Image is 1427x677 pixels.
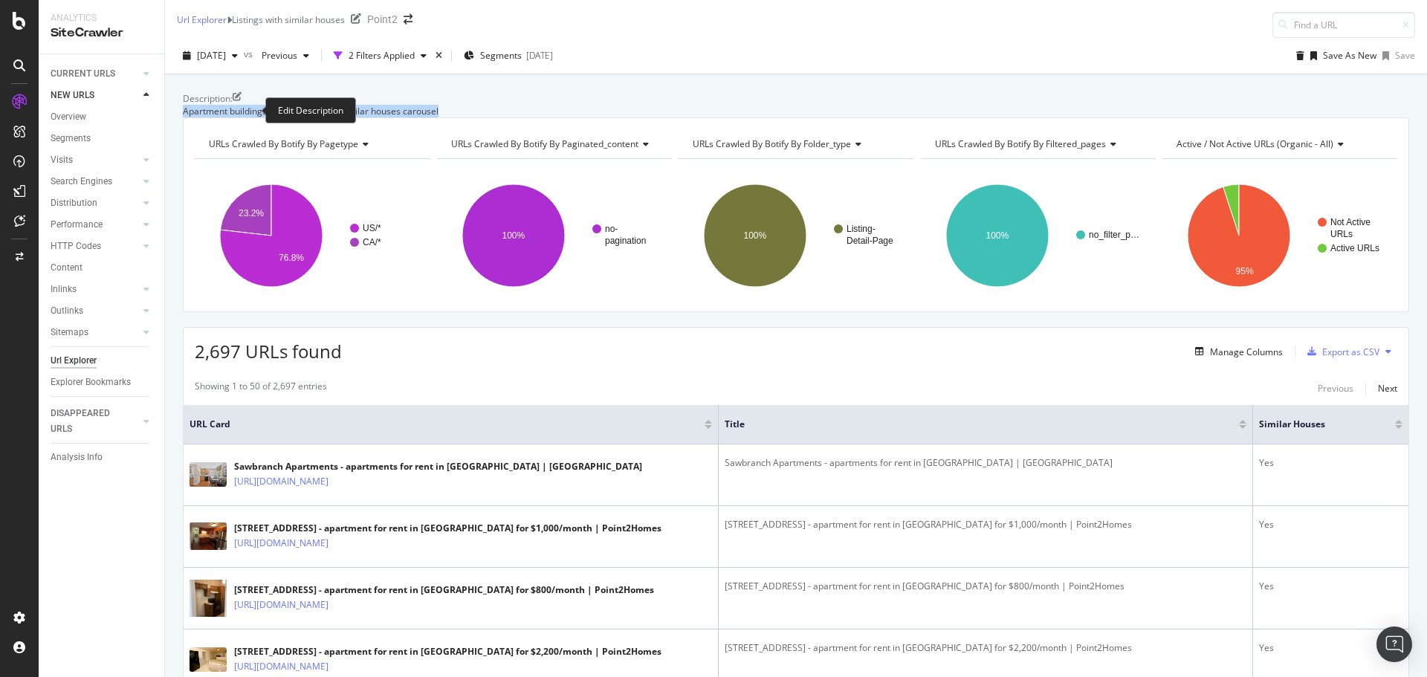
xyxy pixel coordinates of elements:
[1376,626,1412,662] div: Open Intercom Messenger
[1210,346,1283,358] div: Manage Columns
[183,105,1409,117] div: Apartment buildings listings featuring similar houses carousel
[1323,49,1376,62] div: Save As New
[349,49,415,62] div: 2 Filters Applied
[51,66,139,82] a: CURRENT URLS
[1174,132,1384,156] h4: Active / Not Active URLs
[279,253,304,264] text: 76.8%
[367,12,398,27] div: Point2
[437,171,670,300] svg: A chart.
[1304,44,1376,68] button: Save As New
[1318,380,1353,398] button: Previous
[480,49,522,62] span: Segments
[51,152,73,168] div: Visits
[605,224,618,234] text: no-
[190,647,227,672] img: main image
[451,137,638,150] span: URLs Crawled By Botify By paginated_content
[51,303,83,319] div: Outlinks
[256,49,297,62] span: Previous
[190,418,701,431] span: URL Card
[195,171,427,300] svg: A chart.
[1318,382,1353,395] div: Previous
[1162,171,1395,300] svg: A chart.
[605,236,646,246] text: pagination
[206,132,416,156] h4: URLs Crawled By Botify By pagetype
[458,44,559,68] button: Segments[DATE]
[51,260,154,276] a: Content
[51,353,154,369] a: Url Explorer
[195,380,327,398] div: Showing 1 to 50 of 2,697 entries
[234,536,329,551] a: [URL][DOMAIN_NAME]
[51,88,139,103] a: NEW URLS
[1236,266,1254,276] text: 95%
[1376,44,1415,68] button: Save
[51,12,152,25] div: Analytics
[51,450,154,465] a: Analysis Info
[693,137,851,150] span: URLs Crawled By Botify By folder_type
[986,230,1009,241] text: 100%
[404,14,412,25] div: arrow-right-arrow-left
[234,474,329,489] a: [URL][DOMAIN_NAME]
[265,97,356,123] div: Edit Description
[1259,456,1402,470] div: Yes
[51,66,115,82] div: CURRENT URLS
[1330,229,1353,239] text: URLs
[190,462,227,487] img: main image
[679,171,911,300] div: A chart.
[725,456,1247,470] div: Sawbranch Apartments - apartments for rent in [GEOGRAPHIC_DATA] | [GEOGRAPHIC_DATA]
[244,48,256,60] span: vs
[234,645,661,658] div: [STREET_ADDRESS] - apartment for rent in [GEOGRAPHIC_DATA] for $2,200/month | Point2Homes
[51,375,131,390] div: Explorer Bookmarks
[847,224,876,234] text: Listing-
[1330,243,1379,253] text: Active URLs
[725,580,1247,593] div: [STREET_ADDRESS] - apartment for rent in [GEOGRAPHIC_DATA] for $800/month | Point2Homes
[234,597,329,612] a: [URL][DOMAIN_NAME]
[51,406,139,437] a: DISAPPEARED URLS
[51,174,112,190] div: Search Engines
[209,137,358,150] span: URLs Crawled By Botify By pagetype
[190,573,227,623] img: main image
[1177,137,1333,150] span: Active / Not Active URLs (organic - all)
[195,339,342,363] span: 2,697 URLs found
[51,450,103,465] div: Analysis Info
[51,239,139,254] a: HTTP Codes
[234,659,329,674] a: [URL][DOMAIN_NAME]
[328,44,433,68] button: 2 Filters Applied
[1378,382,1397,395] div: Next
[177,13,227,26] div: Url Explorer
[1259,641,1402,655] div: Yes
[51,303,139,319] a: Outlinks
[1259,418,1373,431] span: Similar houses
[51,260,82,276] div: Content
[234,583,654,597] div: [STREET_ADDRESS] - apartment for rent in [GEOGRAPHIC_DATA] for $800/month | Point2Homes
[51,88,94,103] div: NEW URLS
[847,236,893,246] text: Detail-Page
[690,132,900,156] h4: URLs Crawled By Botify By folder_type
[183,92,233,105] div: Description:
[51,131,154,146] a: Segments
[234,522,661,535] div: [STREET_ADDRESS] - apartment for rent in [GEOGRAPHIC_DATA] for $1,000/month | Point2Homes
[51,131,91,146] div: Segments
[232,13,345,26] div: Listings with similar houses
[51,25,152,42] div: SiteCrawler
[51,174,139,190] a: Search Engines
[51,217,103,233] div: Performance
[1259,518,1402,531] div: Yes
[51,325,139,340] a: Sitemaps
[502,230,525,241] text: 100%
[256,44,315,68] button: Previous
[744,230,767,241] text: 100%
[51,325,88,340] div: Sitemaps
[433,48,445,63] div: times
[51,195,97,211] div: Distribution
[51,239,101,254] div: HTTP Codes
[51,406,126,437] div: DISAPPEARED URLS
[921,171,1153,300] div: A chart.
[51,109,86,125] div: Overview
[51,282,139,297] a: Inlinks
[448,132,661,156] h4: URLs Crawled By Botify By paginated_content
[51,109,154,125] a: Overview
[1259,580,1402,593] div: Yes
